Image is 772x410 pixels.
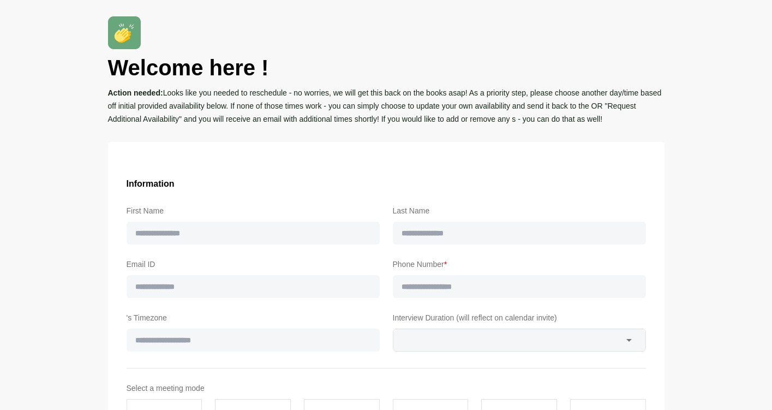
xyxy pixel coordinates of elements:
h3: Information [127,177,646,191]
label: Phone Number [393,258,646,271]
label: 's Timezone [127,311,380,324]
label: Interview Duration (will reflect on calendar invite) [393,311,646,324]
p: Looks like you needed to reschedule - no worries, we will get this back on the books asap! As a p... [108,86,665,126]
label: Select a meeting mode [127,382,646,395]
label: Email ID [127,258,380,271]
h1: Welcome here ! [108,54,665,82]
label: Last Name [393,204,646,217]
span: Action needed: [108,88,163,97]
label: First Name [127,204,380,217]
